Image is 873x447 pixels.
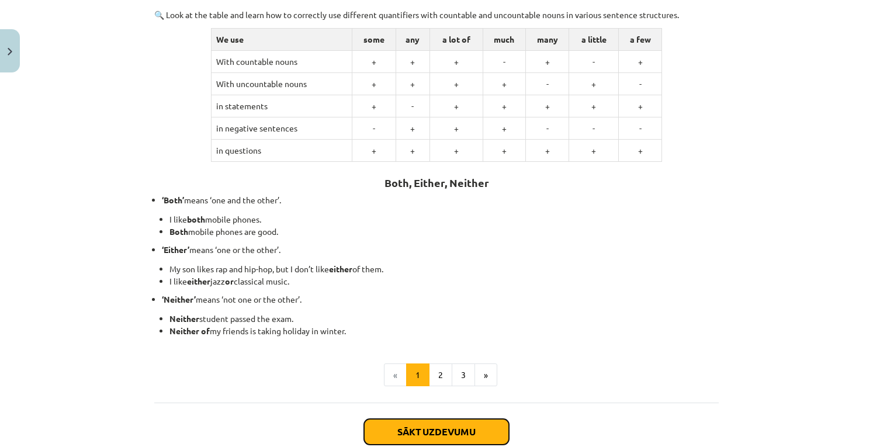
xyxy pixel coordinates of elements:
td: - [569,117,618,140]
li: I like mobile phones. [169,213,719,226]
button: Sākt uzdevumu [364,419,509,445]
td: much [483,29,525,51]
strong: either [187,276,210,286]
td: + [352,95,396,117]
td: some [352,29,396,51]
td: + [569,140,618,162]
li: student passed the exam. [169,313,719,325]
td: - [569,51,618,73]
strong: Both [169,226,188,237]
button: 2 [429,363,452,387]
td: + [396,73,429,95]
td: - [352,117,396,140]
strong: ‘Either’ [162,244,189,255]
td: + [618,51,662,73]
td: + [396,117,429,140]
td: + [429,95,483,117]
button: 3 [452,363,475,387]
nav: Page navigation example [154,363,719,387]
td: + [525,140,569,162]
button: » [474,363,497,387]
td: - [525,117,569,140]
strong: either [329,264,352,274]
strong: ‘Both’ [162,195,184,205]
td: We use [211,29,352,51]
td: + [618,140,662,162]
td: in negative sentences [211,117,352,140]
li: mobile phones are good. [169,226,719,238]
td: - [618,117,662,140]
li: I like jazz classical music. [169,275,719,287]
td: any [396,29,429,51]
td: With countable nouns [211,51,352,73]
p: means ‘not one or the other’. [162,293,719,306]
td: + [483,95,525,117]
strong: or [225,276,234,286]
p: means ‘one or the other’. [162,244,719,256]
td: a little [569,29,618,51]
td: - [396,95,429,117]
td: a few [618,29,662,51]
td: - [483,51,525,73]
td: many [525,29,569,51]
li: my friends is taking holiday in winter. [169,325,719,337]
td: + [483,140,525,162]
strong: both [187,214,205,224]
p: means ‘one and the other’. [162,194,719,206]
strong: Both, Either, Neither [384,176,489,189]
td: - [525,73,569,95]
td: + [618,95,662,117]
li: My son likes rap and hip-hop, but I don’t like of them. [169,263,719,275]
td: in statements [211,95,352,117]
strong: Neither of [169,325,210,336]
p: 🔍 Look at the table and learn how to correctly use different quantifiers with countable and uncou... [154,9,719,21]
button: 1 [406,363,429,387]
strong: Neither [169,313,199,324]
td: + [429,51,483,73]
td: With uncountable nouns [211,73,352,95]
td: + [525,95,569,117]
td: + [352,73,396,95]
td: + [396,51,429,73]
td: + [483,117,525,140]
td: + [352,140,396,162]
td: + [525,51,569,73]
img: icon-close-lesson-0947bae3869378f0d4975bcd49f059093ad1ed9edebbc8119c70593378902aed.svg [8,48,12,56]
td: + [352,51,396,73]
td: + [569,73,618,95]
td: + [429,140,483,162]
td: - [618,73,662,95]
strong: ‘Neither’ [162,294,196,304]
td: a lot of [429,29,483,51]
td: + [429,117,483,140]
td: + [483,73,525,95]
td: in questions [211,140,352,162]
td: + [429,73,483,95]
td: + [569,95,618,117]
td: + [396,140,429,162]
